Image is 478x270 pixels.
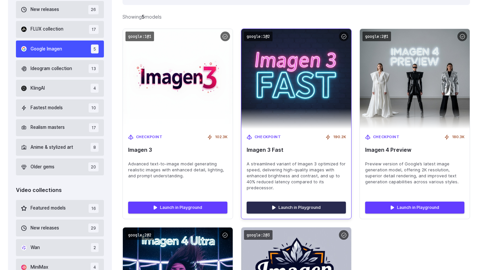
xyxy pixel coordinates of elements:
span: New releases [31,225,59,232]
button: Older gems 20 [16,158,104,175]
code: google:1@1 [125,32,154,41]
span: 13 [89,64,99,73]
code: google:2@1 [362,32,391,41]
code: google:2@3 [244,230,273,240]
button: Featured models 16 [16,200,104,217]
span: 16 [89,204,99,213]
span: Wan [31,244,40,251]
span: Fastest models [31,104,63,112]
span: 17 [89,123,99,132]
div: Video collections [16,186,104,195]
span: Anime & stylized art [31,144,73,151]
strong: 5 [142,14,145,20]
span: Imagen 3 [128,147,227,153]
code: google:2@2 [125,230,154,240]
span: FLUX collection [31,26,63,33]
span: Imagen 3 Fast [247,147,346,153]
span: 102.3K [215,134,227,140]
span: 20 [88,162,99,171]
span: 8 [91,143,99,152]
span: Checkpoint [255,134,281,140]
button: New releases 29 [16,220,104,236]
span: 17 [89,25,99,34]
span: 5 [91,45,99,53]
button: Google Imagen 5 [16,41,104,57]
button: Ideogram collection 13 [16,60,104,77]
img: Imagen 3 [123,29,233,129]
span: Imagen 4 Preview [365,147,464,153]
span: Featured models [31,205,66,212]
span: 4 [91,84,99,93]
span: Realism masters [31,124,65,131]
span: Checkpoint [136,134,163,140]
button: FLUX collection 17 [16,21,104,38]
span: Checkpoint [373,134,400,140]
button: Realism masters 17 [16,119,104,136]
span: A streamlined variant of Imagen 3 optimized for speed, delivering high-quality images with enhanc... [247,161,346,191]
button: New releases 26 [16,1,104,18]
img: Imagen 3 Fast [236,24,357,134]
span: New releases [31,6,59,13]
span: 10 [89,103,99,112]
button: KlingAI 4 [16,80,104,97]
span: 26 [88,5,99,14]
span: Ideogram collection [31,65,72,72]
button: Anime & stylized art 8 [16,139,104,156]
span: Preview version of Google’s latest image generation model, offering 2K resolution, superior detai... [365,161,464,185]
img: Imagen 4 Preview [360,29,470,129]
span: Advanced text-to-image model generating realistic images with enhanced detail, lighting, and prom... [128,161,227,179]
div: Showing models [122,13,162,21]
span: Older gems [31,163,54,171]
span: 29 [88,224,99,232]
span: Google Imagen [31,45,62,53]
span: 2 [91,243,99,252]
code: google:1@2 [244,32,273,41]
a: Launch in Playground [365,202,464,214]
span: 180.3K [452,134,464,140]
button: Fastest models 10 [16,99,104,116]
a: Launch in Playground [128,202,227,214]
span: 190.2K [333,134,346,140]
a: Launch in Playground [247,202,346,214]
button: Wan 2 [16,239,104,256]
span: KlingAI [31,85,45,92]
